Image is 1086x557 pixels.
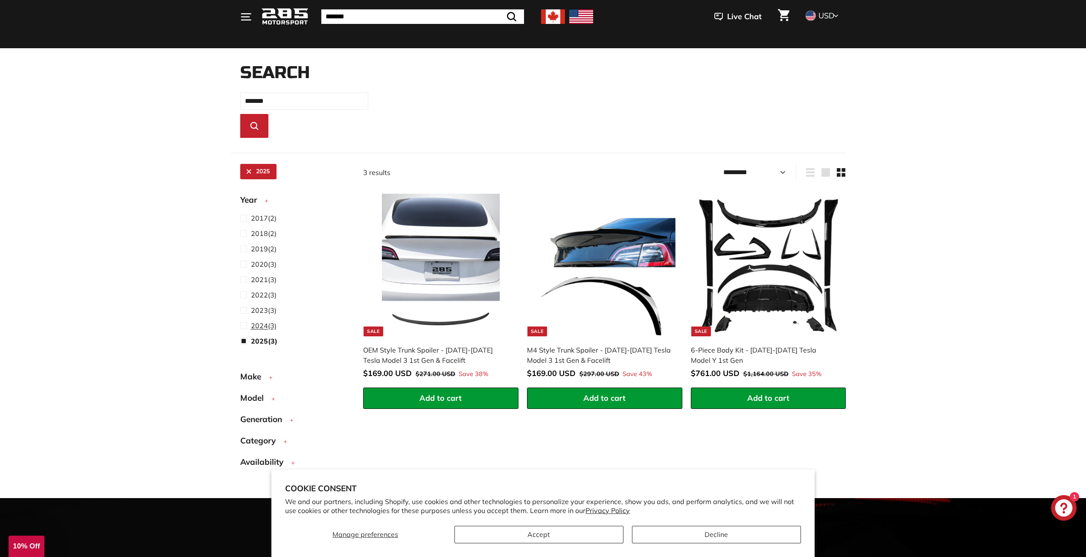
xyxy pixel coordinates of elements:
span: Generation [240,413,288,426]
button: Add to cart [691,388,846,409]
button: Manage preferences [285,526,445,543]
span: $169.00 USD [527,368,576,378]
button: Availability [240,453,349,475]
span: (3) [251,259,277,269]
span: Live Chat [727,11,762,22]
div: 10% Off [9,536,44,557]
span: $169.00 USD [363,368,412,378]
a: Cart [773,2,795,31]
button: Add to cart [527,388,682,409]
span: Category [240,435,282,447]
span: $1,164.00 USD [743,370,789,378]
span: Manage preferences [332,530,398,539]
span: Year [240,194,263,206]
span: 2020 [251,260,268,268]
a: 2025 [240,164,277,179]
div: 3 results [363,167,605,178]
span: (3) [251,336,277,346]
button: Model [240,389,349,411]
span: Save 38% [459,370,488,379]
span: Save 35% [792,370,821,379]
span: Save 43% [623,370,652,379]
h2: Cookie consent [285,483,801,493]
span: (2) [251,228,277,239]
span: Add to cart [583,393,626,403]
span: 2017 [251,214,268,222]
input: Search [240,93,368,110]
span: USD [818,11,834,20]
a: Sale 6-Piece Body Kit - [DATE]-[DATE] Tesla Model Y 1st Gen Save 35% [691,187,846,388]
span: (3) [251,305,277,315]
button: Year [240,191,349,213]
span: $761.00 USD [691,368,740,378]
span: 2018 [251,229,268,238]
button: Add to cart [363,388,518,409]
img: Logo_285_Motorsport_areodynamics_components [262,7,309,27]
button: Generation [240,411,349,432]
span: Add to cart [747,393,789,403]
span: Availability [240,456,290,468]
a: Sale OEM Style Trunk Spoiler - [DATE]-[DATE] Tesla Model 3 1st Gen & Facelift Save 38% [363,187,518,388]
a: Sale tesla model 3 spoiler M4 Style Trunk Spoiler - [DATE]-[DATE] Tesla Model 3 1st Gen & Facelif... [527,187,682,388]
span: 2023 [251,306,268,315]
div: OEM Style Trunk Spoiler - [DATE]-[DATE] Tesla Model 3 1st Gen & Facelift [363,345,510,365]
button: Make [240,368,349,389]
div: Sale [527,327,547,336]
h1: Search [240,63,846,82]
inbox-online-store-chat: Shopify online store chat [1048,495,1079,523]
div: Sale [691,327,711,336]
div: 6-Piece Body Kit - [DATE]-[DATE] Tesla Model Y 1st Gen [691,345,838,365]
div: M4 Style Trunk Spoiler - [DATE]-[DATE] Tesla Model 3 1st Gen & Facelift [527,345,674,365]
span: $297.00 USD [579,370,619,378]
button: Decline [632,526,801,543]
span: 2021 [251,275,268,284]
span: Make [240,370,268,383]
span: Model [240,392,270,404]
span: Add to cart [419,393,462,403]
button: Accept [454,526,623,543]
p: We and our partners, including Shopify, use cookies and other technologies to personalize your ex... [285,497,801,515]
img: tesla model 3 spoiler [533,194,676,337]
div: Sale [364,327,383,336]
span: 2025 [251,337,268,345]
span: 2019 [251,245,268,253]
button: Category [240,432,349,453]
span: (3) [251,274,277,285]
a: Privacy Policy [585,506,630,515]
span: 2024 [251,321,268,330]
span: (2) [251,213,277,223]
span: $271.00 USD [416,370,455,378]
span: 10% Off [13,542,40,550]
span: (3) [251,290,277,300]
button: Live Chat [703,6,773,27]
span: 2022 [251,291,268,299]
input: Search [321,9,524,24]
span: (3) [251,321,277,331]
span: (2) [251,244,277,254]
